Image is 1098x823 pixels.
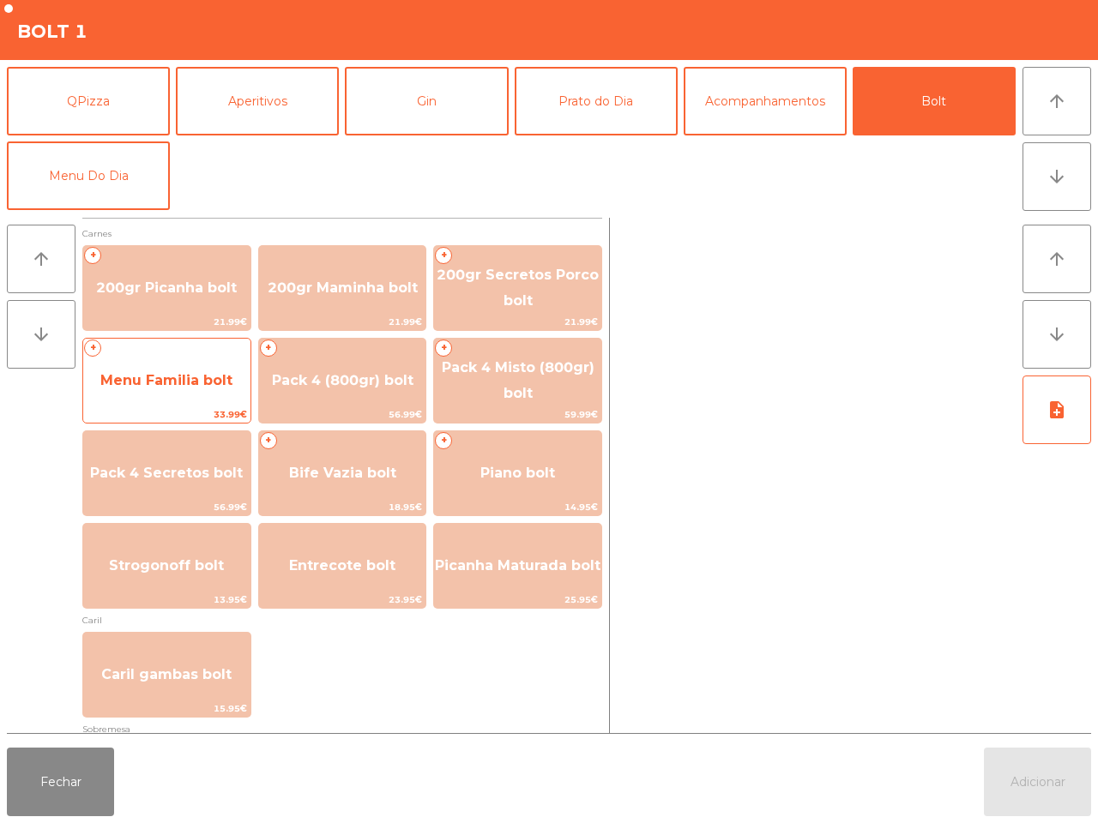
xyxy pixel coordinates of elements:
[7,67,170,135] button: QPizza
[437,267,599,309] span: 200gr Secretos Porco bolt
[96,279,237,296] span: 200gr Picanha bolt
[7,141,170,210] button: Menu Do Dia
[1023,142,1091,211] button: arrow_downward
[84,247,101,264] span: +
[480,465,555,481] span: Piano bolt
[434,406,601,423] span: 59.99€
[684,67,847,135] button: Acompanhamentos
[1023,67,1091,135] button: arrow_upward
[90,465,243,481] span: Pack 4 Secretos bolt
[101,666,232,682] span: Caril gambas bolt
[272,372,413,388] span: Pack 4 (800gr) bolt
[7,748,114,816] button: Fechar
[260,339,277,357] span: +
[260,432,277,449] span: +
[259,499,426,515] span: 18.95€
[259,592,426,608] span: 23.95€
[1047,324,1067,345] i: arrow_downward
[853,67,1016,135] button: Bolt
[268,279,418,296] span: 200gr Maminha bolt
[442,359,594,401] span: Pack 4 Misto (800gr) bolt
[1047,249,1067,269] i: arrow_upward
[1047,399,1067,420] i: note_add
[259,314,426,330] span: 21.99€
[7,300,75,369] button: arrow_downward
[82,721,602,737] span: Sobremesa
[83,499,250,515] span: 56.99€
[434,592,601,608] span: 25.95€
[434,314,601,330] span: 21.99€
[82,612,602,628] span: Caril
[515,67,678,135] button: Prato do Dia
[83,406,250,423] span: 33.99€
[1047,166,1067,187] i: arrow_downward
[83,700,250,717] span: 15.95€
[345,67,508,135] button: Gin
[7,225,75,293] button: arrow_upward
[1023,375,1091,444] button: note_add
[176,67,339,135] button: Aperitivos
[1047,91,1067,111] i: arrow_upward
[289,465,396,481] span: Bife Vazia bolt
[1023,300,1091,369] button: arrow_downward
[435,339,452,357] span: +
[434,499,601,515] span: 14.95€
[84,339,101,357] span: +
[289,557,395,574] span: Entrecote bolt
[109,557,224,574] span: Strogonoff bolt
[1023,225,1091,293] button: arrow_upward
[31,324,51,345] i: arrow_downward
[83,314,250,330] span: 21.99€
[17,19,87,45] h4: Bolt 1
[435,557,600,574] span: Picanha Maturada bolt
[100,372,232,388] span: Menu Familia bolt
[435,247,452,264] span: +
[259,406,426,423] span: 56.99€
[435,432,452,449] span: +
[83,592,250,608] span: 13.95€
[31,249,51,269] i: arrow_upward
[82,225,602,242] span: Carnes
